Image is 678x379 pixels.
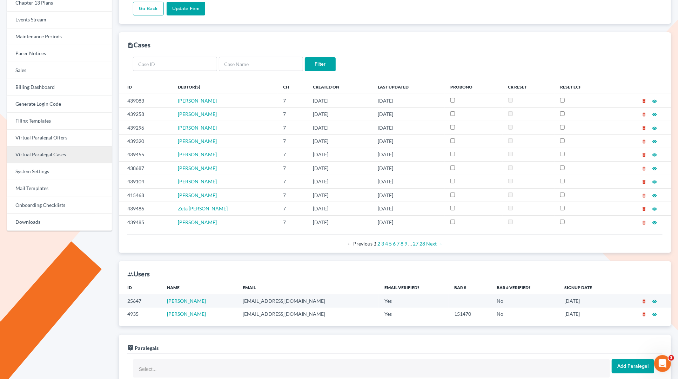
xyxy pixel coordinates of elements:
[372,188,445,202] td: [DATE]
[305,57,336,71] input: Filter
[374,241,376,247] em: Page 1
[307,162,372,175] td: [DATE]
[559,280,618,294] th: Signup Date
[119,215,172,229] td: 439485
[654,355,671,372] iframe: Intercom live chat
[119,188,172,202] td: 415468
[669,355,674,361] span: 3
[7,96,112,113] a: Generate Login Code
[7,130,112,146] a: Virtual Paralegal Offers
[642,151,646,157] a: delete_forever
[7,28,112,45] a: Maintenance Periods
[278,215,308,229] td: 7
[278,188,308,202] td: 7
[393,241,396,247] a: Page 6
[379,294,448,307] td: Yes
[119,162,172,175] td: 438687
[307,80,372,94] th: Created On
[178,192,217,198] a: [PERSON_NAME]
[347,241,372,247] span: Previous page
[119,135,172,148] td: 439320
[642,312,646,317] i: delete_forever
[307,121,372,134] td: [DATE]
[119,80,172,94] th: ID
[135,345,159,351] span: Paralegals
[278,202,308,215] td: 7
[652,139,657,144] i: visibility
[278,175,308,188] td: 7
[491,294,559,307] td: No
[503,80,555,94] th: CR Reset
[7,180,112,197] a: Mail Templates
[307,94,372,107] td: [DATE]
[172,80,278,94] th: Debtor(s)
[237,280,379,294] th: Email
[426,241,443,247] a: Next page
[119,107,172,121] td: 439258
[307,135,372,148] td: [DATE]
[642,219,646,225] a: delete_forever
[7,12,112,28] a: Events Stream
[652,299,657,304] i: visibility
[7,146,112,163] a: Virtual Paralegal Cases
[652,311,657,317] a: visibility
[178,205,228,211] span: Zeta [PERSON_NAME]
[278,107,308,121] td: 7
[178,165,217,171] a: [PERSON_NAME]
[389,241,392,247] a: Page 5
[178,111,217,117] a: [PERSON_NAME]
[445,80,502,94] th: ProBono
[119,148,172,161] td: 439455
[413,241,418,247] a: Page 27
[449,280,491,294] th: Bar #
[178,219,217,225] a: [PERSON_NAME]
[652,205,657,211] a: visibility
[652,219,657,225] a: visibility
[642,311,646,317] a: delete_forever
[237,294,379,307] td: [EMAIL_ADDRESS][DOMAIN_NAME]
[642,166,646,171] i: delete_forever
[642,220,646,225] i: delete_forever
[133,2,164,16] a: Go Back
[642,98,646,104] a: delete_forever
[119,94,172,107] td: 439083
[652,193,657,198] i: visibility
[372,148,445,161] td: [DATE]
[408,241,412,247] span: …
[642,178,646,184] a: delete_forever
[652,179,657,184] i: visibility
[278,121,308,134] td: 7
[119,294,161,307] td: 25647
[372,107,445,121] td: [DATE]
[642,192,646,198] a: delete_forever
[652,312,657,317] i: visibility
[642,207,646,211] i: delete_forever
[372,202,445,215] td: [DATE]
[178,125,217,131] a: [PERSON_NAME]
[377,241,380,247] a: Page 2
[385,241,388,247] a: Page 4
[555,80,610,94] th: Reset ECF
[372,175,445,188] td: [DATE]
[133,240,657,247] div: Pagination
[178,178,217,184] span: [PERSON_NAME]
[7,197,112,214] a: Onboarding Checklists
[379,280,448,294] th: Email Verified?
[178,138,217,144] a: [PERSON_NAME]
[161,280,237,294] th: Name
[178,98,217,104] a: [PERSON_NAME]
[307,202,372,215] td: [DATE]
[652,298,657,304] a: visibility
[307,107,372,121] td: [DATE]
[167,298,206,304] a: [PERSON_NAME]
[401,241,403,247] a: Page 8
[119,308,161,321] td: 4935
[642,126,646,131] i: delete_forever
[652,152,657,157] i: visibility
[449,308,491,321] td: 151470
[119,202,172,215] td: 439486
